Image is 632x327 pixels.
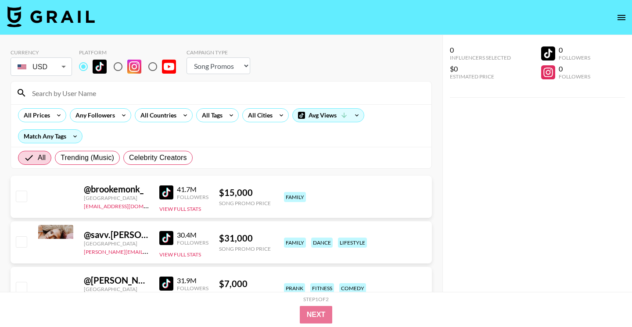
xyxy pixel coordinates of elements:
div: Currency [11,49,72,56]
div: lifestyle [338,238,367,248]
div: @ [PERSON_NAME].[PERSON_NAME] [84,275,149,286]
span: Trending (Music) [61,153,114,163]
div: Step 1 of 2 [303,296,329,302]
iframe: Drift Widget Chat Controller [588,283,621,316]
div: Estimated Price [450,73,511,80]
div: Followers [177,285,208,291]
span: Celebrity Creators [129,153,187,163]
button: open drawer [613,9,630,26]
div: Followers [559,73,590,80]
div: $ 31,000 [219,233,271,244]
span: All [38,153,46,163]
div: 30.4M [177,231,208,239]
input: Search by User Name [27,86,426,100]
div: prank [284,283,305,293]
div: 0 [559,46,590,54]
a: [PERSON_NAME][EMAIL_ADDRESS][DOMAIN_NAME] [84,247,214,255]
div: Followers [177,194,208,200]
div: Influencers Selected [450,54,511,61]
img: Instagram [127,60,141,74]
a: [EMAIL_ADDRESS][DOMAIN_NAME] [84,201,172,210]
div: @ savv.[PERSON_NAME] [84,229,149,240]
img: TikTok [93,60,107,74]
div: 0 [450,46,511,54]
div: All Countries [135,109,178,122]
div: $0 [450,64,511,73]
button: View Full Stats [159,206,201,212]
div: All Tags [197,109,224,122]
div: 41.7M [177,185,208,194]
img: YouTube [162,60,176,74]
div: fitness [310,283,334,293]
div: dance [311,238,333,248]
div: Campaign Type [187,49,250,56]
div: Song Promo Price [219,291,271,298]
div: Any Followers [70,109,117,122]
img: TikTok [159,231,173,245]
div: [GEOGRAPHIC_DATA] [84,240,149,247]
div: Platform [79,49,183,56]
div: Followers [177,239,208,246]
div: 31.9M [177,276,208,285]
div: USD [12,59,70,75]
div: family [284,192,306,202]
div: Match Any Tags [18,130,82,143]
img: TikTok [159,277,173,291]
img: TikTok [159,185,173,199]
div: [GEOGRAPHIC_DATA] [84,286,149,292]
div: All Prices [18,109,52,122]
button: Next [300,306,333,323]
div: @ brookemonk_ [84,184,149,195]
div: [GEOGRAPHIC_DATA] [84,195,149,201]
div: $ 7,000 [219,278,271,289]
div: comedy [339,283,366,293]
div: Song Promo Price [219,245,271,252]
button: View Full Stats [159,251,201,258]
img: Grail Talent [7,6,95,27]
div: $ 15,000 [219,187,271,198]
div: Song Promo Price [219,200,271,206]
div: 0 [559,64,590,73]
div: All Cities [243,109,274,122]
div: Avg Views [293,109,364,122]
div: Followers [559,54,590,61]
div: family [284,238,306,248]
